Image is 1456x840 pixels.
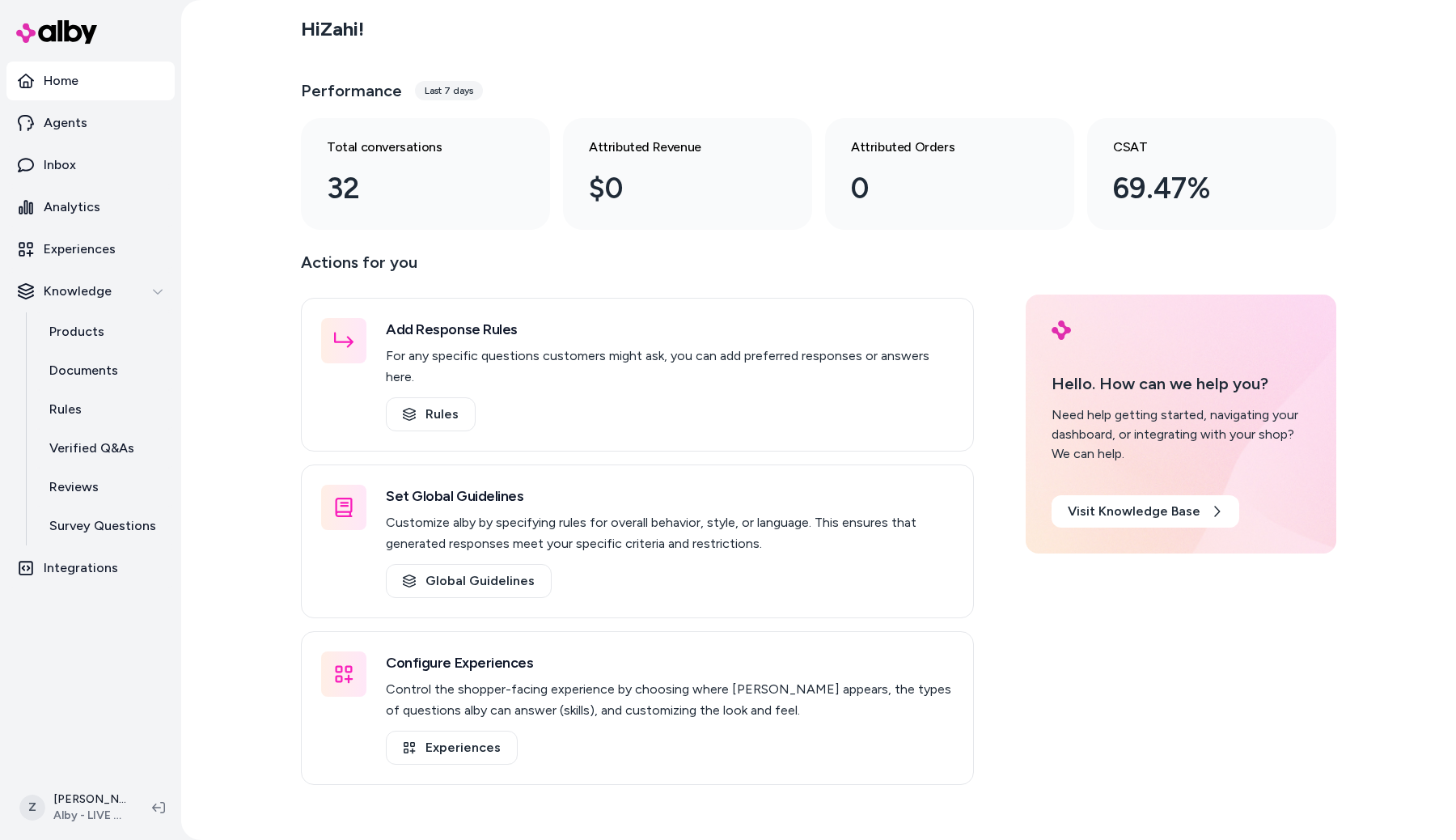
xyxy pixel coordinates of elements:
[44,240,116,259] p: Experiences
[33,507,175,545] a: Survey Questions
[386,346,954,388] p: For any specific questions customers might ask, you can add preferred responses or answers here.
[49,477,99,497] p: Reviews
[33,351,175,390] a: Documents
[1113,167,1285,210] div: 69.47%
[1052,405,1310,464] div: Need help getting started, navigating your dashboard, or integrating with your shop? We can help.
[44,558,118,578] p: Integrations
[563,118,812,230] a: Attributed Revenue $0
[49,516,156,536] p: Survey Questions
[44,113,87,133] p: Agents
[386,679,954,721] p: Control the shopper-facing experience by choosing where [PERSON_NAME] appears, the types of quest...
[53,791,126,808] p: [PERSON_NAME]
[10,782,139,834] button: Z[PERSON_NAME]Alby - LIVE on [DOMAIN_NAME]
[386,512,954,554] p: Customize alby by specifying rules for overall behavior, style, or language. This ensures that ge...
[386,651,954,674] h3: Configure Experiences
[44,282,112,301] p: Knowledge
[589,138,760,157] h3: Attributed Revenue
[53,808,126,824] span: Alby - LIVE on [DOMAIN_NAME]
[386,397,476,431] a: Rules
[301,17,364,41] h2: Hi Zahi !
[851,138,1022,157] h3: Attributed Orders
[16,20,97,44] img: alby Logo
[301,118,550,230] a: Total conversations 32
[1052,495,1239,528] a: Visit Knowledge Base
[33,390,175,429] a: Rules
[825,118,1074,230] a: Attributed Orders 0
[49,361,118,380] p: Documents
[386,318,954,341] h3: Add Response Rules
[6,272,175,311] button: Knowledge
[386,731,518,765] a: Experiences
[386,485,954,507] h3: Set Global Guidelines
[6,146,175,185] a: Inbox
[44,197,100,217] p: Analytics
[44,155,76,175] p: Inbox
[851,167,1022,210] div: 0
[6,549,175,588] a: Integrations
[6,104,175,142] a: Agents
[33,468,175,507] a: Reviews
[386,564,552,598] a: Global Guidelines
[301,79,402,102] h3: Performance
[49,400,82,419] p: Rules
[6,230,175,269] a: Experiences
[6,188,175,227] a: Analytics
[49,439,134,458] p: Verified Q&As
[415,81,483,100] div: Last 7 days
[33,312,175,351] a: Products
[301,249,974,288] p: Actions for you
[1113,138,1285,157] h3: CSAT
[327,167,498,210] div: 32
[49,322,104,342] p: Products
[1052,320,1071,340] img: alby Logo
[1087,118,1336,230] a: CSAT 69.47%
[19,795,45,821] span: Z
[44,71,78,91] p: Home
[327,138,498,157] h3: Total conversations
[6,62,175,100] a: Home
[33,429,175,468] a: Verified Q&As
[1052,371,1310,396] p: Hello. How can we help you?
[589,167,760,210] div: $0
